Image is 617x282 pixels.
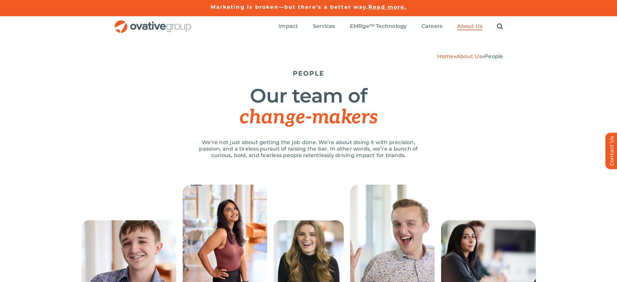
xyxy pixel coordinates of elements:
span: » » [437,53,503,59]
p: We’re not just about getting the job done. We’re about doing it with precision, passion, and a ti... [192,139,426,159]
a: OG_Full_horizontal_RGB [114,19,192,26]
a: Careers [422,23,443,30]
a: Impact [278,23,298,30]
span: change-makers [240,106,377,129]
h5: PEOPLE [114,69,503,77]
span: People [484,53,503,59]
nav: Menu [278,16,503,37]
a: About Us [457,23,482,30]
a: Marketing is broken—but there’s a better way. [211,4,369,10]
a: Services [313,23,335,30]
a: Read more. [368,4,406,10]
a: Home [437,53,454,59]
a: EMRge™ Technology [350,23,407,30]
a: Search [497,23,503,30]
a: About Us [456,53,482,59]
h1: Our team of [114,85,503,128]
